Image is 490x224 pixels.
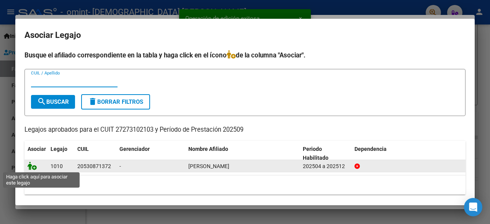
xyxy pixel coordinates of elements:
[51,163,63,169] span: 1010
[77,162,111,171] div: 20530871372
[31,95,75,109] button: Buscar
[51,146,67,152] span: Legajo
[303,146,328,161] span: Periodo Habilitado
[300,141,351,166] datatable-header-cell: Periodo Habilitado
[188,163,229,169] span: GHISALBERTI NICOLAS
[354,146,387,152] span: Dependencia
[24,50,465,60] h4: Busque el afiliado correspondiente en la tabla y haga click en el ícono de la columna "Asociar".
[464,198,482,216] div: Open Intercom Messenger
[28,146,46,152] span: Asociar
[116,141,185,166] datatable-header-cell: Gerenciador
[88,98,143,105] span: Borrar Filtros
[77,146,89,152] span: CUIL
[24,125,465,135] p: Legajos aprobados para el CUIT 27273102103 y Período de Prestación 202509
[37,98,69,105] span: Buscar
[24,175,465,195] div: 1 registros
[88,97,97,106] mat-icon: delete
[188,146,228,152] span: Nombre Afiliado
[37,97,46,106] mat-icon: search
[119,163,121,169] span: -
[81,94,150,110] button: Borrar Filtros
[24,28,465,43] h2: Asociar Legajo
[119,146,150,152] span: Gerenciador
[24,141,47,166] datatable-header-cell: Asociar
[47,141,74,166] datatable-header-cell: Legajo
[303,162,348,171] div: 202504 a 202512
[351,141,466,166] datatable-header-cell: Dependencia
[185,141,300,166] datatable-header-cell: Nombre Afiliado
[74,141,116,166] datatable-header-cell: CUIL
